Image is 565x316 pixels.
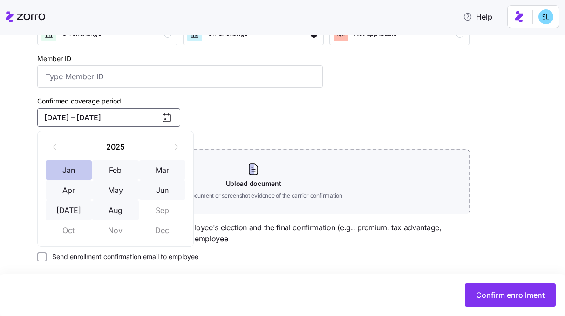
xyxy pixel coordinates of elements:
button: Jan [46,160,92,180]
label: Confirmed coverage period [37,96,121,106]
button: Aug [92,200,139,220]
span: Help [463,11,492,22]
button: 2025 [65,137,166,157]
button: Help [456,7,500,26]
label: Send enrollment confirmation email to employee [47,252,198,261]
img: 7c620d928e46699fcfb78cede4daf1d1 [538,9,553,24]
input: Type Member ID [37,65,323,88]
button: Nov [92,220,139,240]
button: Oct [46,220,92,240]
button: Apr [46,180,92,200]
button: Feb [92,160,139,180]
label: Member ID [37,54,71,64]
button: Sep [139,200,186,220]
span: If there are any changes between the employee's election and the final confirmation (e.g., premiu... [53,222,470,245]
button: May [92,180,139,200]
button: Dec [139,220,186,240]
button: [DATE] [46,200,92,220]
button: Mar [139,160,186,180]
span: Confirm enrollment [476,289,545,301]
button: [DATE] – [DATE] [37,108,180,127]
button: Confirm enrollment [465,283,556,307]
button: Jun [139,180,186,200]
